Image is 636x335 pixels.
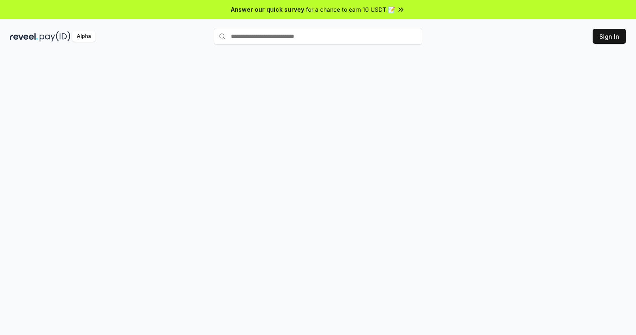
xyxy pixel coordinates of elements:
span: for a chance to earn 10 USDT 📝 [306,5,395,14]
span: Answer our quick survey [231,5,304,14]
button: Sign In [593,29,626,44]
img: pay_id [40,31,70,42]
img: reveel_dark [10,31,38,42]
div: Alpha [72,31,95,42]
